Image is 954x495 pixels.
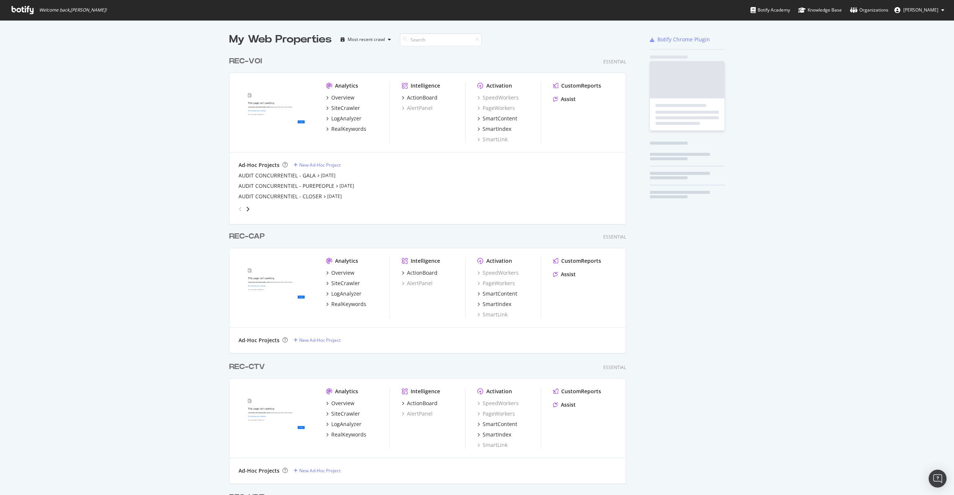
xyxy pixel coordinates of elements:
a: ActionBoard [402,400,437,407]
div: Intelligence [411,82,440,89]
a: SmartIndex [477,125,511,133]
div: RealKeywords [331,431,366,438]
a: New Ad-Hoc Project [294,467,341,474]
div: Overview [331,94,354,101]
a: SpeedWorkers [477,269,519,277]
a: AlertPanel [402,280,433,287]
a: SmartContent [477,115,517,122]
div: SmartIndex [483,125,511,133]
div: CustomReports [561,82,601,89]
div: My Web Properties [229,32,332,47]
div: New Ad-Hoc Project [299,162,341,168]
a: LogAnalyzer [326,115,361,122]
a: Overview [326,269,354,277]
div: ActionBoard [407,269,437,277]
a: [DATE] [321,172,335,179]
div: Organizations [850,6,888,14]
a: REC-CAP [229,231,268,242]
a: LogAnalyzer [326,290,361,297]
div: Botify Academy [751,6,790,14]
a: New Ad-Hoc Project [294,162,341,168]
a: REC-VOI [229,56,265,67]
div: ActionBoard [407,94,437,101]
span: Mael Montarou [903,7,938,13]
div: AlertPanel [402,104,433,112]
div: REC-CTV [229,362,265,372]
div: New Ad-Hoc Project [299,337,341,343]
a: New Ad-Hoc Project [294,337,341,343]
div: Knowledge Base [798,6,842,14]
div: Ad-Hoc Projects [238,467,279,474]
div: New Ad-Hoc Project [299,467,341,474]
a: RealKeywords [326,125,366,133]
div: Overview [331,269,354,277]
div: SiteCrawler [331,280,360,287]
div: CustomReports [561,388,601,395]
a: Assist [553,271,576,278]
div: Analytics [335,82,358,89]
div: CustomReports [561,257,601,265]
a: CustomReports [553,257,601,265]
a: AUDIT CONCURRENTIEL - CLOSER [238,193,322,200]
a: [DATE] [327,193,342,199]
a: Botify Chrome Plugin [650,36,710,43]
div: angle-left [236,203,245,215]
div: SiteCrawler [331,104,360,112]
div: REC-CAP [229,231,265,242]
div: Essential [603,234,626,240]
a: LogAnalyzer [326,420,361,428]
a: SmartIndex [477,300,511,308]
a: SmartLink [477,136,508,143]
div: Activation [486,388,512,395]
div: PageWorkers [477,104,515,112]
a: REC-CTV [229,362,268,372]
div: Most recent crawl [348,37,385,42]
a: PageWorkers [477,410,515,417]
div: ActionBoard [407,400,437,407]
div: RealKeywords [331,125,366,133]
div: SpeedWorkers [477,400,519,407]
a: SmartIndex [477,431,511,438]
div: LogAnalyzer [331,115,361,122]
div: Analytics [335,388,358,395]
a: RealKeywords [326,300,366,308]
div: SmartContent [483,115,517,122]
div: Ad-Hoc Projects [238,337,279,344]
div: Analytics [335,257,358,265]
div: LogAnalyzer [331,290,361,297]
a: SmartLink [477,441,508,449]
div: Intelligence [411,257,440,265]
a: Overview [326,400,354,407]
a: AlertPanel [402,410,433,417]
a: PageWorkers [477,280,515,287]
input: Search [400,33,482,46]
a: SmartLink [477,311,508,318]
a: [DATE] [339,183,354,189]
a: AUDIT CONCURRENTIEL - PUREPEOPLE [238,182,334,190]
div: SmartIndex [483,431,511,438]
a: SmartContent [477,290,517,297]
div: Intelligence [411,388,440,395]
div: Assist [561,401,576,409]
img: cesoirtv.com [238,388,314,448]
a: Assist [553,401,576,409]
img: capital.fr [238,257,314,318]
div: Overview [331,400,354,407]
div: Assist [561,95,576,103]
div: SmartContent [483,420,517,428]
span: Welcome back, [PERSON_NAME] ! [39,7,107,13]
a: SmartContent [477,420,517,428]
div: RealKeywords [331,300,366,308]
img: voici.fr [238,82,314,142]
div: Botify Chrome Plugin [657,36,710,43]
a: SiteCrawler [326,410,360,417]
a: CustomReports [553,388,601,395]
a: SiteCrawler [326,104,360,112]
